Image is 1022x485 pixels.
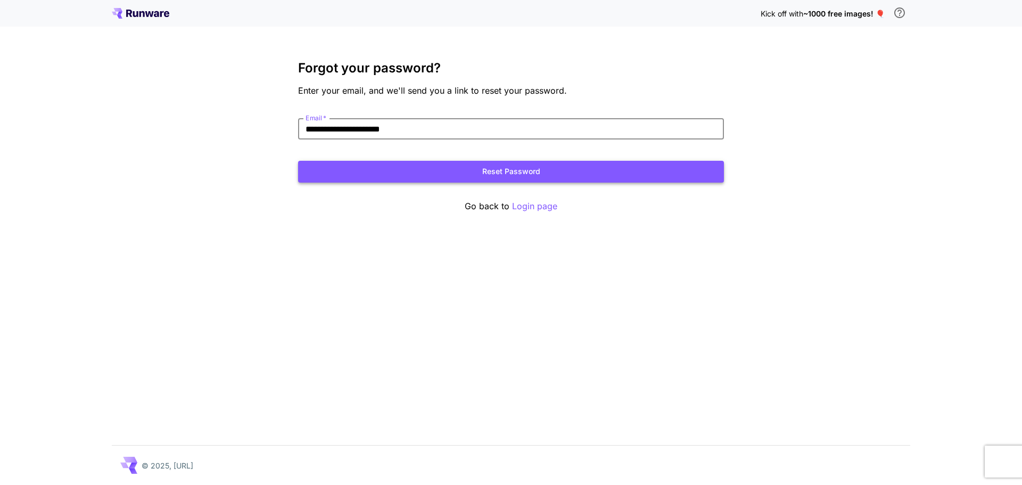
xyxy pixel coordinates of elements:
[298,161,724,183] button: Reset Password
[106,67,114,76] img: tab_keywords_by_traffic_grey.svg
[306,113,326,122] label: Email
[28,28,76,36] div: Domain: [URL]
[142,460,193,471] p: © 2025, [URL]
[29,67,37,76] img: tab_domain_overview_orange.svg
[298,200,724,213] p: Go back to
[17,17,26,26] img: logo_orange.svg
[40,68,95,75] div: Domain Overview
[17,28,26,36] img: website_grey.svg
[298,61,724,76] h3: Forgot your password?
[803,9,885,18] span: ~1000 free images! 🎈
[118,68,179,75] div: Keywords by Traffic
[761,9,803,18] span: Kick off with
[512,200,557,213] button: Login page
[30,17,52,26] div: v 4.0.25
[889,2,910,23] button: In order to qualify for free credit, you need to sign up with a business email address and click ...
[298,84,724,97] p: Enter your email, and we'll send you a link to reset your password.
